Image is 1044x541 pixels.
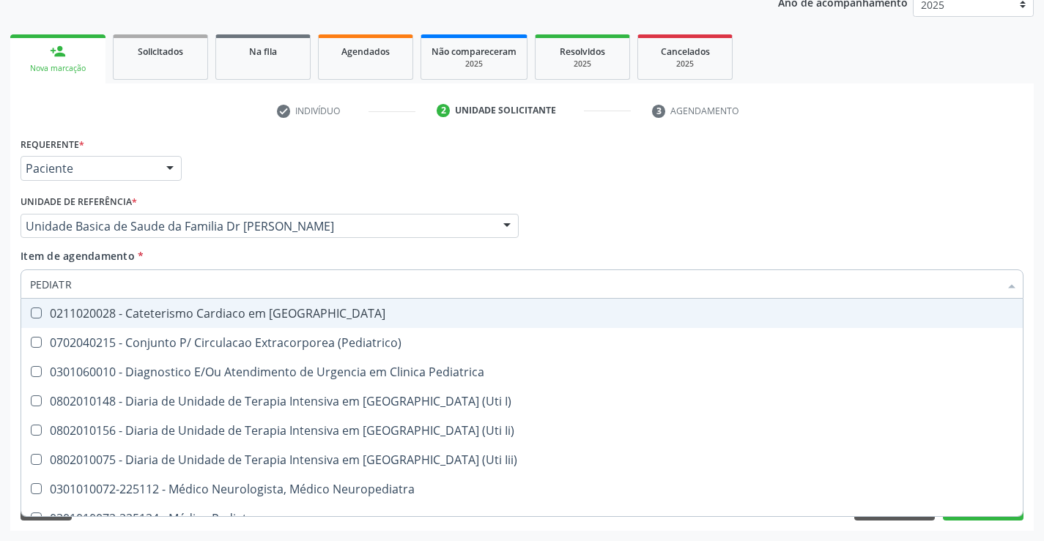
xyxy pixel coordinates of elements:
[30,454,1014,466] div: 0802010075 - Diaria de Unidade de Terapia Intensiva em [GEOGRAPHIC_DATA] (Uti Iii)
[30,483,1014,495] div: 0301010072-225112 - Médico Neurologista, Médico Neuropediatra
[30,366,1014,378] div: 0301060010 - Diagnostico E/Ou Atendimento de Urgencia em Clinica Pediatrica
[455,104,556,117] div: Unidade solicitante
[21,191,137,214] label: Unidade de referência
[249,45,277,58] span: Na fila
[21,63,95,74] div: Nova marcação
[341,45,390,58] span: Agendados
[138,45,183,58] span: Solicitados
[648,59,722,70] div: 2025
[50,43,66,59] div: person_add
[26,219,489,234] span: Unidade Basica de Saude da Familia Dr [PERSON_NAME]
[30,337,1014,348] div: 0702040215 - Conjunto P/ Circulacao Extracorporea (Pediatrico)
[30,269,999,299] input: Buscar por procedimentos
[432,45,517,58] span: Não compareceram
[30,425,1014,436] div: 0802010156 - Diaria de Unidade de Terapia Intensiva em [GEOGRAPHIC_DATA] (Uti Ii)
[26,161,152,176] span: Paciente
[30,307,1014,319] div: 0211020028 - Cateterismo Cardiaco em [GEOGRAPHIC_DATA]
[546,59,619,70] div: 2025
[432,59,517,70] div: 2025
[661,45,710,58] span: Cancelados
[30,512,1014,524] div: 0301010072-225124 - Médico Pediatra
[21,133,84,156] label: Requerente
[560,45,605,58] span: Resolvidos
[437,104,450,117] div: 2
[21,249,135,263] span: Item de agendamento
[30,395,1014,407] div: 0802010148 - Diaria de Unidade de Terapia Intensiva em [GEOGRAPHIC_DATA] (Uti I)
